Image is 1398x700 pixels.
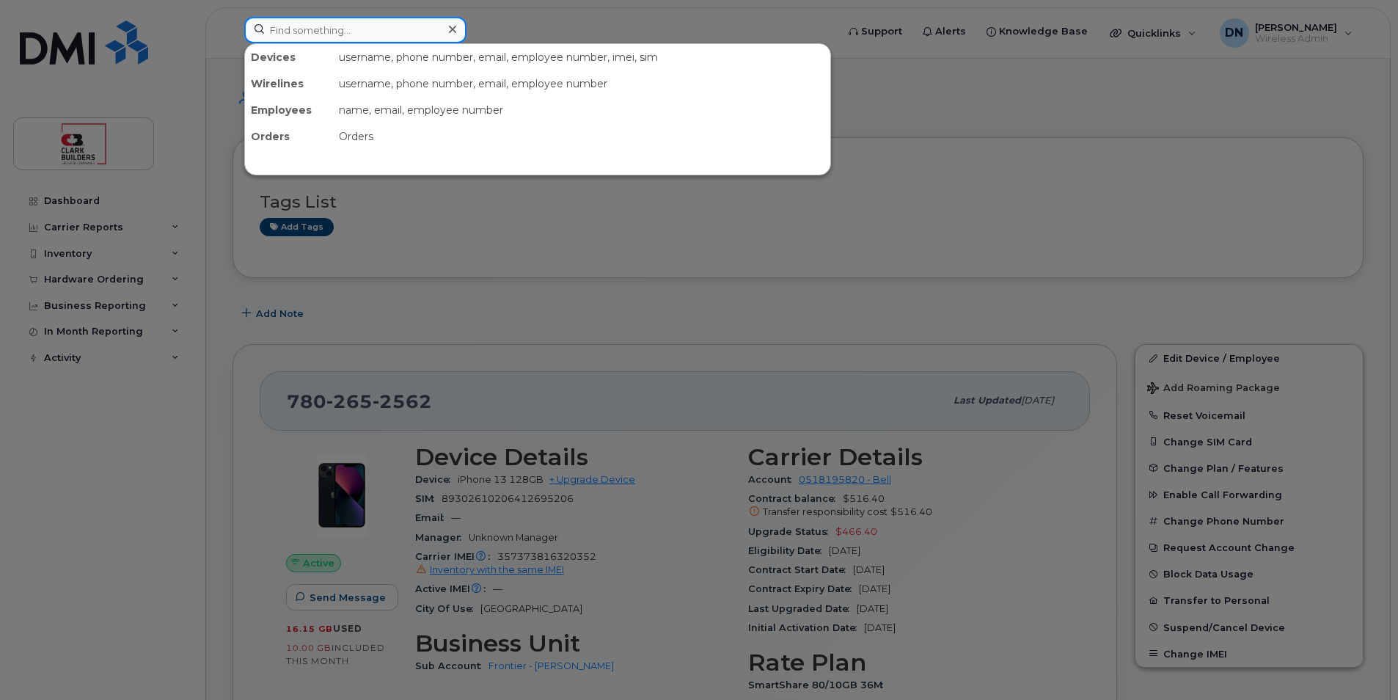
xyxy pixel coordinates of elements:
div: Devices [245,44,333,70]
div: Wirelines [245,70,333,97]
iframe: Messenger Launcher [1334,636,1387,689]
div: Orders [333,123,830,150]
div: Orders [245,123,333,150]
div: name, email, employee number [333,97,830,123]
div: username, phone number, email, employee number [333,70,830,97]
div: username, phone number, email, employee number, imei, sim [333,44,830,70]
div: Employees [245,97,333,123]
